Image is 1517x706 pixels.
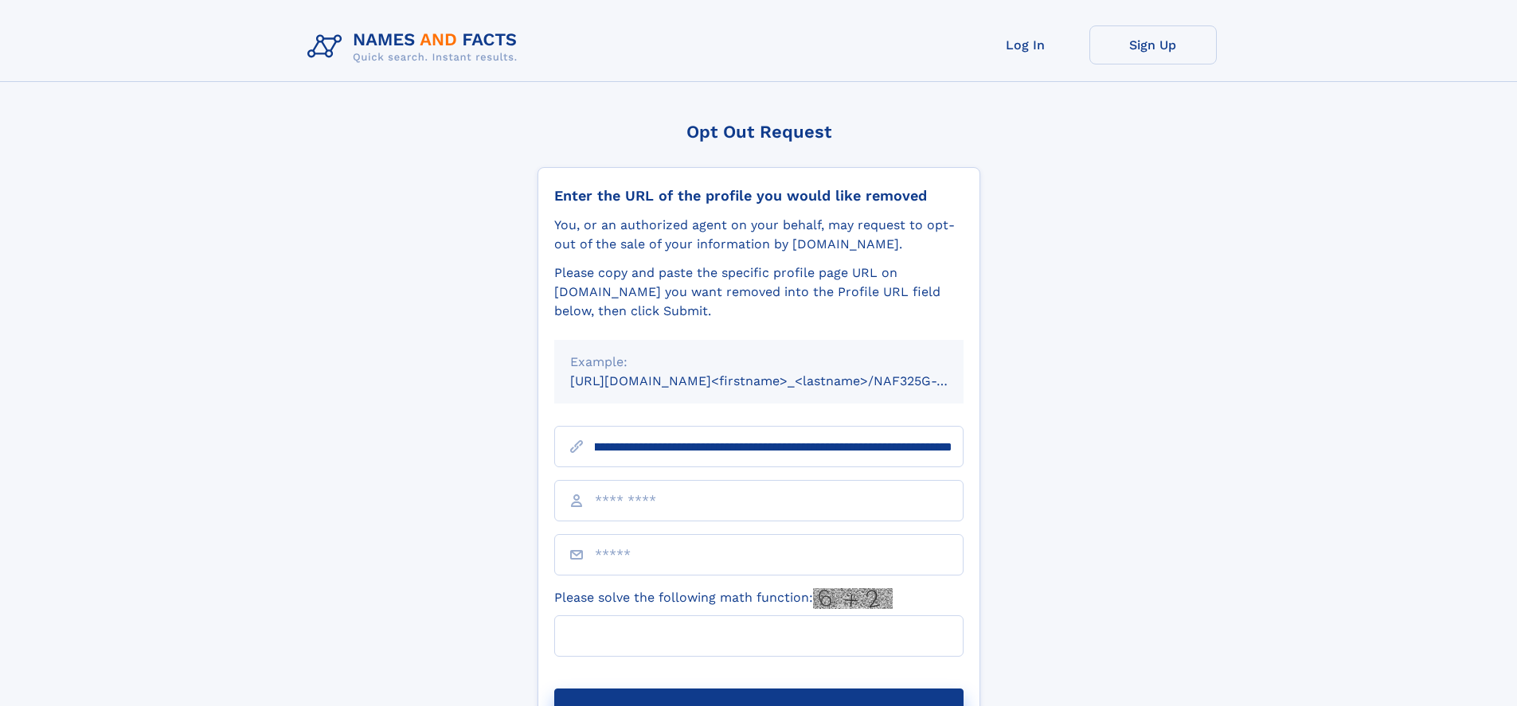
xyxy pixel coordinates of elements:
[301,25,530,68] img: Logo Names and Facts
[962,25,1089,64] a: Log In
[554,263,964,321] div: Please copy and paste the specific profile page URL on [DOMAIN_NAME] you want removed into the Pr...
[570,373,994,388] small: [URL][DOMAIN_NAME]<firstname>_<lastname>/NAF325G-xxxxxxxx
[538,122,980,142] div: Opt Out Request
[570,353,948,372] div: Example:
[554,216,964,254] div: You, or an authorized agent on your behalf, may request to opt-out of the sale of your informatio...
[554,187,964,205] div: Enter the URL of the profile you would like removed
[1089,25,1217,64] a: Sign Up
[554,588,893,609] label: Please solve the following math function:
